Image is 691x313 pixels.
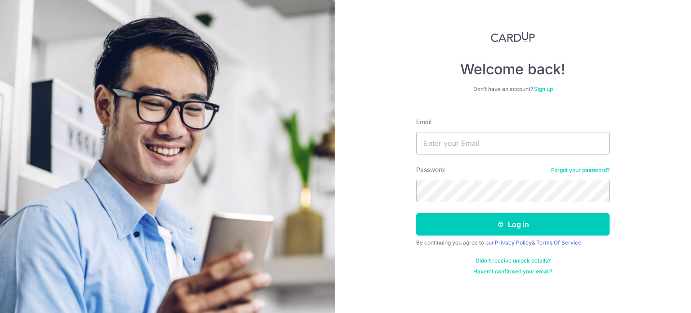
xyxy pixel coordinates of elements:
[551,167,610,174] a: Forgot your password?
[416,118,431,127] label: Email
[416,213,610,236] button: Log in
[495,239,532,246] a: Privacy Policy
[534,86,553,92] a: Sign up
[416,86,610,93] div: Don’t have an account?
[491,32,535,42] img: CardUp Logo
[476,257,551,264] a: Didn't receive unlock details?
[416,132,610,154] input: Enter your Email
[536,239,581,246] a: Terms Of Service
[473,268,552,275] a: Haven't confirmed your email?
[416,165,445,174] label: Password
[416,60,610,78] h4: Welcome back!
[416,239,610,246] div: By continuing you agree to our &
